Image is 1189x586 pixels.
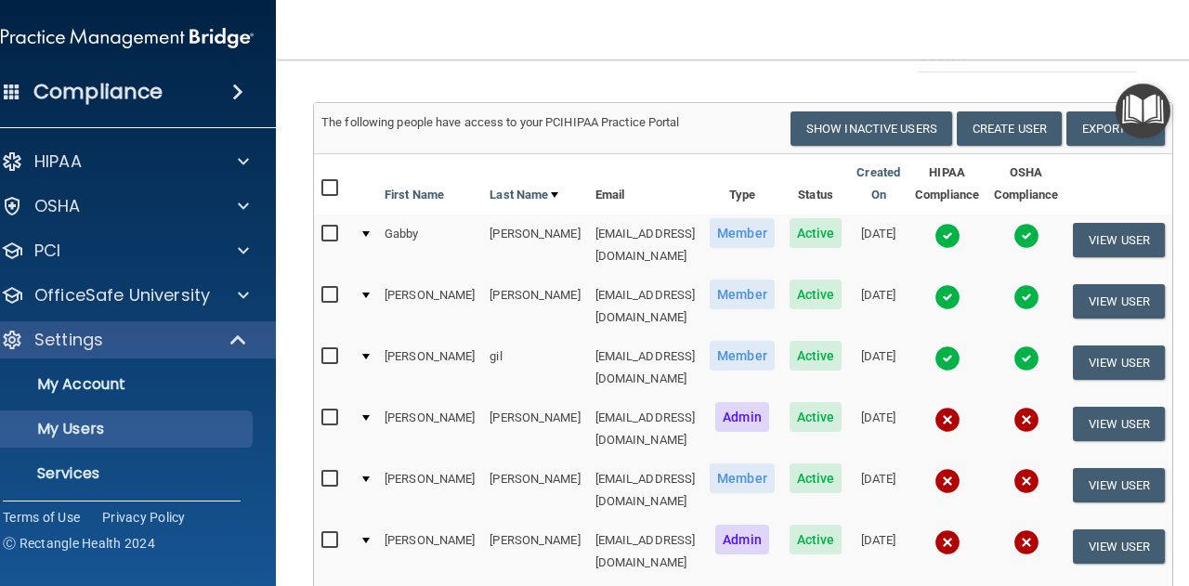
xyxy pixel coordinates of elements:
span: Active [790,402,843,432]
a: PCI [1,240,249,262]
a: HIPAA [1,150,249,173]
th: HIPAA Compliance [908,154,986,215]
button: Show Inactive Users [790,111,952,146]
td: [DATE] [849,460,908,521]
td: [EMAIL_ADDRESS][DOMAIN_NAME] [588,337,703,398]
span: Active [790,280,843,309]
a: First Name [385,184,444,206]
td: [EMAIL_ADDRESS][DOMAIN_NAME] [588,398,703,460]
img: tick.e7d51cea.svg [934,284,960,310]
td: [EMAIL_ADDRESS][DOMAIN_NAME] [588,215,703,276]
img: cross.ca9f0e7f.svg [1013,468,1039,494]
span: Member [710,463,775,493]
span: Member [710,341,775,371]
a: Terms of Use [3,508,80,527]
h4: Compliance [33,79,163,105]
td: [DATE] [849,276,908,337]
a: OfficeSafe University [1,284,249,306]
img: tick.e7d51cea.svg [934,345,960,371]
th: Email [588,154,703,215]
span: Active [790,341,843,371]
td: [PERSON_NAME] [482,398,587,460]
button: View User [1073,345,1165,380]
img: cross.ca9f0e7f.svg [934,529,960,555]
img: PMB logo [1,20,254,57]
td: [PERSON_NAME] [377,276,482,337]
span: Admin [715,525,769,554]
td: [PERSON_NAME] [482,215,587,276]
span: Ⓒ Rectangle Health 2024 [3,534,155,553]
td: [DATE] [849,398,908,460]
a: OSHA [1,195,249,217]
span: Admin [715,402,769,432]
td: gil [482,337,587,398]
td: [EMAIL_ADDRESS][DOMAIN_NAME] [588,521,703,582]
th: Status [782,154,850,215]
button: View User [1073,529,1165,564]
td: [PERSON_NAME] [377,460,482,521]
a: Last Name [490,184,558,206]
td: Gabby [377,215,482,276]
td: [DATE] [849,521,908,582]
span: The following people have access to your PCIHIPAA Practice Portal [321,115,680,129]
td: [PERSON_NAME] [377,398,482,460]
img: tick.e7d51cea.svg [1013,223,1039,249]
td: [PERSON_NAME] [482,460,587,521]
td: [PERSON_NAME] [377,521,482,582]
img: cross.ca9f0e7f.svg [934,468,960,494]
td: [EMAIL_ADDRESS][DOMAIN_NAME] [588,276,703,337]
button: Create User [957,111,1062,146]
p: OSHA [34,195,81,217]
p: OfficeSafe University [34,284,210,306]
button: View User [1073,468,1165,502]
span: Active [790,218,843,248]
img: tick.e7d51cea.svg [934,223,960,249]
img: cross.ca9f0e7f.svg [1013,529,1039,555]
td: [EMAIL_ADDRESS][DOMAIN_NAME] [588,460,703,521]
a: Created On [856,162,900,206]
td: [DATE] [849,215,908,276]
span: Active [790,525,843,554]
p: Settings [34,329,103,351]
a: Privacy Policy [102,508,186,527]
span: Member [710,280,775,309]
td: [PERSON_NAME] [482,521,587,582]
span: Member [710,218,775,248]
a: Settings [1,329,248,351]
p: HIPAA [34,150,82,173]
button: View User [1073,284,1165,319]
img: cross.ca9f0e7f.svg [934,407,960,433]
img: tick.e7d51cea.svg [1013,345,1039,371]
p: PCI [34,240,60,262]
img: tick.e7d51cea.svg [1013,284,1039,310]
span: Active [790,463,843,493]
td: [DATE] [849,337,908,398]
button: View User [1073,223,1165,257]
th: Type [702,154,782,215]
button: View User [1073,407,1165,441]
th: OSHA Compliance [986,154,1065,215]
td: [PERSON_NAME] [377,337,482,398]
td: [PERSON_NAME] [482,276,587,337]
button: Open Resource Center [1116,84,1170,138]
img: cross.ca9f0e7f.svg [1013,407,1039,433]
a: Export All [1066,111,1165,146]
